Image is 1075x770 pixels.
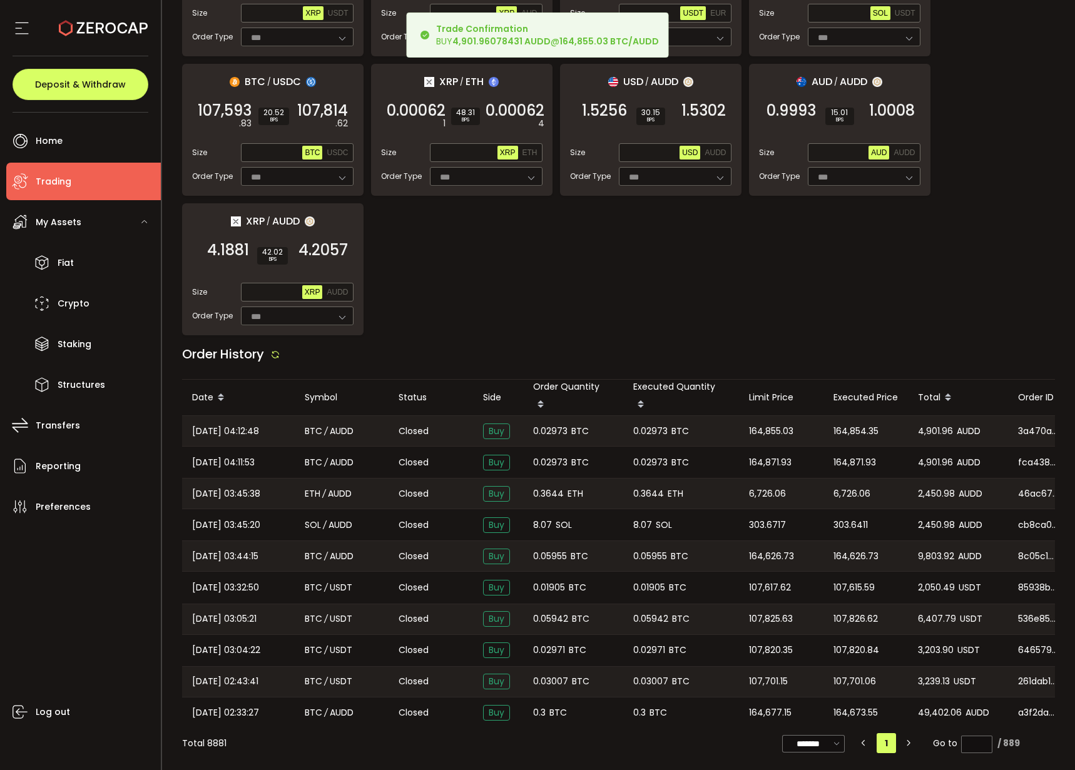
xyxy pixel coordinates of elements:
[305,580,322,595] span: BTC
[833,706,878,720] span: 164,673.55
[633,424,668,438] span: 0.02973
[399,487,429,500] span: Closed
[263,109,284,116] span: 20.52
[245,74,265,89] span: BTC
[749,643,793,657] span: 107,820.35
[559,35,659,48] b: 164,855.03 BTC/AUDD
[483,580,510,595] span: Buy
[759,171,800,182] span: Order Type
[708,6,728,20] button: EUR
[305,487,320,501] span: ETH
[918,674,950,689] span: 3,239.13
[381,8,396,19] span: Size
[1018,581,1058,594] span: 85938bed-26a5-455e-88c4-77f341fde5df
[570,147,585,158] span: Size
[483,642,510,658] span: Buy
[871,148,887,157] span: AUD
[633,643,665,657] span: 0.02971
[682,148,698,157] span: USD
[1018,519,1058,532] span: cb8ca0d6-fa3e-43fa-85d9-beb9e1c86237
[330,455,354,470] span: AUDD
[483,705,510,721] span: Buy
[608,77,618,87] img: usd_portfolio.svg
[623,380,739,415] div: Executed Quantity
[499,9,514,18] span: XRP
[324,424,328,438] em: /
[58,254,74,272] span: Fiat
[328,9,349,18] span: USDT
[239,117,252,130] em: .83
[489,77,499,87] img: eth_portfolio.svg
[443,117,446,130] em: 1
[302,146,322,160] button: BTC
[533,612,568,626] span: 0.05942
[325,6,351,20] button: USDT
[330,674,352,689] span: USDT
[483,517,510,533] span: Buy
[702,146,728,160] button: AUDD
[295,390,389,405] div: Symbol
[439,74,458,89] span: XRP
[192,286,207,298] span: Size
[672,674,690,689] span: BTC
[759,8,774,19] span: Size
[633,612,668,626] span: 0.05942
[669,580,686,595] span: BTC
[830,116,849,124] i: BPS
[192,643,260,657] span: [DATE] 03:04:22
[681,104,726,117] span: 1.5302
[749,674,788,689] span: 107,701.15
[812,74,832,89] span: AUD
[381,147,396,158] span: Size
[230,77,240,87] img: btc_portfolio.svg
[833,455,876,470] span: 164,871.93
[192,674,258,689] span: [DATE] 02:43:41
[305,549,322,564] span: BTC
[324,146,350,160] button: USDC
[424,77,434,87] img: xrp_portfolio.png
[182,387,295,408] div: Date
[466,74,484,89] span: ETH
[538,117,544,130] em: 4
[324,612,328,626] em: /
[572,674,589,689] span: BTC
[182,345,264,363] span: Order History
[958,549,982,564] span: AUDD
[483,423,510,439] span: Buy
[749,612,793,626] span: 107,825.63
[533,643,565,657] span: 0.02971
[273,74,301,89] span: USDC
[830,109,849,116] span: 15.01
[705,148,726,157] span: AUDD
[36,498,91,516] span: Preferences
[302,285,323,299] button: XRP
[833,674,876,689] span: 107,701.06
[323,518,327,532] em: /
[324,706,328,720] em: /
[582,104,627,117] span: 1.5256
[759,147,774,158] span: Size
[959,580,981,595] span: USDT
[381,31,422,43] span: Order Type
[327,148,348,157] span: USDC
[533,487,564,501] span: 0.3644
[520,146,540,160] button: ETH
[833,643,879,657] span: 107,820.84
[399,581,429,594] span: Closed
[957,424,981,438] span: AUDD
[399,425,429,438] span: Closed
[192,518,260,532] span: [DATE] 03:45:20
[483,455,510,470] span: Buy
[182,737,227,750] div: Total 8881
[305,674,322,689] span: BTC
[381,171,422,182] span: Order Type
[305,518,321,532] span: SOL
[13,69,148,100] button: Deposit & Withdraw
[749,424,793,438] span: 164,855.03
[651,74,678,89] span: AUDD
[710,9,726,18] span: EUR
[305,148,320,157] span: BTC
[877,733,896,753] li: 1
[633,674,668,689] span: 0.03007
[452,35,551,48] b: 4,901.96078431 AUDD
